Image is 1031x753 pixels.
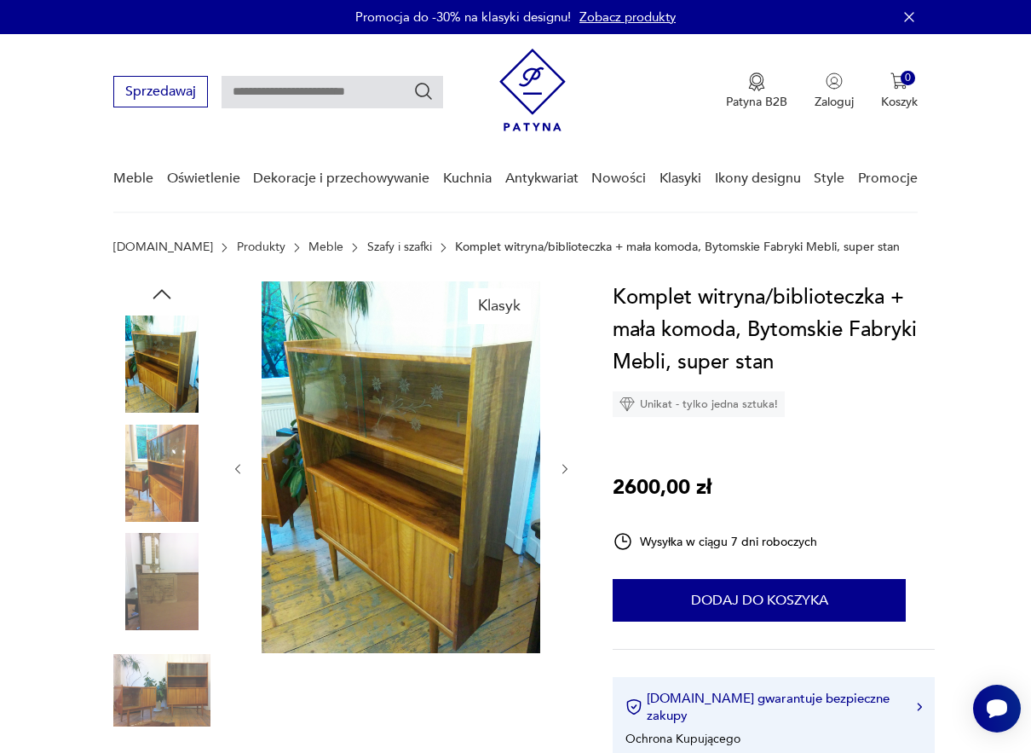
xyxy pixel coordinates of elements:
[262,281,540,653] img: Zdjęcie produktu Komplet witryna/biblioteczka + mała komoda, Bytomskie Fabryki Mebli, super stan
[113,316,210,413] img: Zdjęcie produktu Komplet witryna/biblioteczka + mała komoda, Bytomskie Fabryki Mebli, super stan
[455,240,900,254] p: Komplet witryna/biblioteczka + mała komoda, Bytomskie Fabryki Mebli, super stan
[815,94,854,110] p: Zaloguj
[468,288,531,324] div: Klasyk
[890,72,907,90] img: Ikona koszyka
[113,87,208,99] a: Sprzedawaj
[613,391,785,417] div: Unikat - tylko jedna sztuka!
[625,698,642,715] img: Ikona certyfikatu
[625,731,740,747] li: Ochrona Kupującego
[591,146,646,211] a: Nowości
[858,146,918,211] a: Promocje
[625,690,922,724] button: [DOMAIN_NAME] gwarantuje bezpieczne zakupy
[113,425,210,522] img: Zdjęcie produktu Komplet witryna/biblioteczka + mała komoda, Bytomskie Fabryki Mebli, super stan
[901,71,915,85] div: 0
[113,533,210,630] img: Zdjęcie produktu Komplet witryna/biblioteczka + mała komoda, Bytomskie Fabryki Mebli, super stan
[814,146,844,211] a: Style
[579,9,676,26] a: Zobacz produkty
[413,81,434,101] button: Szukaj
[881,94,918,110] p: Koszyk
[308,240,343,254] a: Meble
[917,703,922,711] img: Ikona strzałki w prawo
[113,240,213,254] a: [DOMAIN_NAME]
[659,146,701,211] a: Klasyki
[613,281,935,379] h1: Komplet witryna/biblioteczka + mała komoda, Bytomskie Fabryki Mebli, super stan
[726,72,787,110] a: Ikona medaluPatyna B2B
[113,76,208,107] button: Sprzedawaj
[726,72,787,110] button: Patyna B2B
[443,146,492,211] a: Kuchnia
[113,642,210,739] img: Zdjęcie produktu Komplet witryna/biblioteczka + mała komoda, Bytomskie Fabryki Mebli, super stan
[113,146,153,211] a: Meble
[973,685,1021,733] iframe: Smartsupp widget button
[499,49,566,131] img: Patyna - sklep z meblami i dekoracjami vintage
[748,72,765,91] img: Ikona medalu
[826,72,843,90] img: Ikonka użytkownika
[167,146,240,211] a: Oświetlenie
[815,72,854,110] button: Zaloguj
[881,72,918,110] button: 0Koszyk
[715,146,801,211] a: Ikony designu
[613,472,711,504] p: 2600,00 zł
[253,146,429,211] a: Dekoracje i przechowywanie
[613,531,817,552] div: Wysyłka w ciągu 7 dni roboczych
[237,240,285,254] a: Produkty
[613,579,906,622] button: Dodaj do koszyka
[355,9,571,26] p: Promocja do -30% na klasyki designu!
[505,146,579,211] a: Antykwariat
[726,94,787,110] p: Patyna B2B
[619,397,635,412] img: Ikona diamentu
[367,240,432,254] a: Szafy i szafki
